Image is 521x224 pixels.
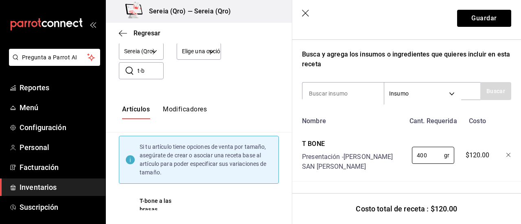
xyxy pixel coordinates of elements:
[20,162,99,173] span: Facturación
[134,29,160,37] span: Regresar
[457,10,511,27] button: Guardar
[20,82,99,93] span: Reportes
[9,49,100,66] button: Pregunta a Parrot AI
[122,105,207,119] div: navigation tabs
[6,59,100,67] a: Pregunta a Parrot AI
[122,105,150,119] button: Artículos
[302,50,511,69] div: Busca y agrega los insumos o ingredientes que quieres incluir en esta receta
[119,43,164,60] div: Sereia (Qro)
[163,105,207,119] button: Modificadores
[384,83,461,104] div: Insumo
[412,147,454,164] div: gr
[299,113,405,126] div: Nombre
[142,7,231,16] h3: Sereia (Qro) — Sereia (Qro)
[177,43,221,60] div: Elige una opción
[138,63,164,79] input: Busca nombre de artículo o modificador
[412,147,444,163] input: 0
[20,182,99,193] span: Inventarios
[119,29,160,37] button: Regresar
[458,113,494,126] div: Costo
[302,139,405,149] div: T BONE
[20,122,99,133] span: Configuración
[405,113,458,126] div: Cant. Requerida
[292,193,521,224] div: Costo total de receta : $120.00
[90,21,96,28] button: open_drawer_menu
[466,150,490,160] span: $120.00
[20,102,99,113] span: Menú
[22,53,88,62] span: Pregunta a Parrot AI
[302,152,405,172] div: Presentación - [PERSON_NAME] SAN [PERSON_NAME]
[140,197,177,214] span: T-bone a las brasas
[20,142,99,153] span: Personal
[302,85,384,102] input: Buscar insumo
[20,202,99,213] span: Suscripción
[140,143,272,177] div: Si tu artículo tiene opciones de venta por tamaño, asegúrate de crear o asociar una receta base a...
